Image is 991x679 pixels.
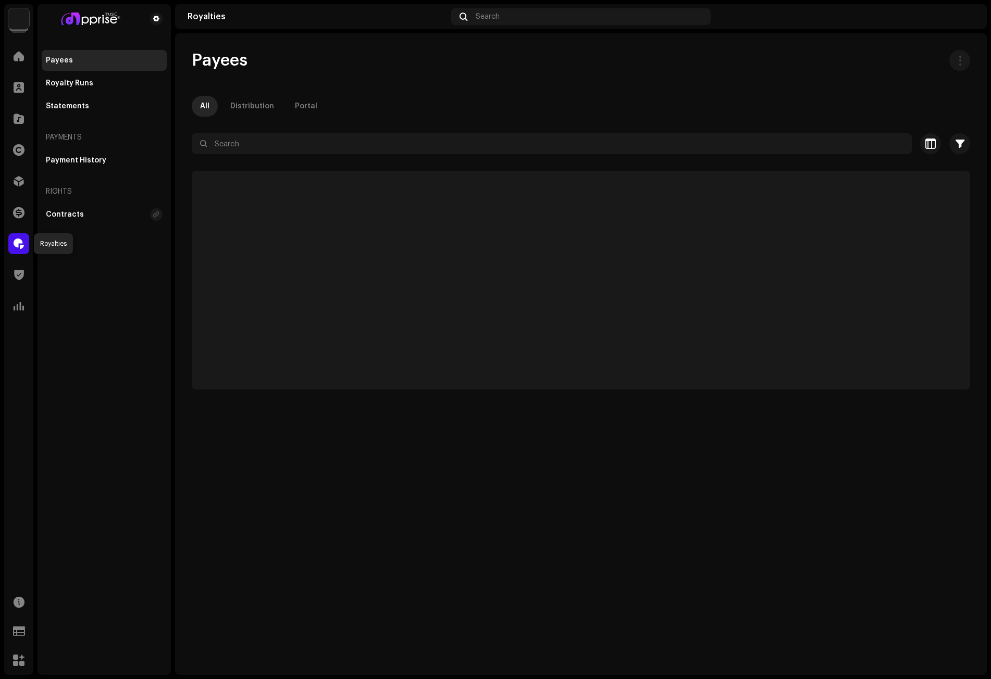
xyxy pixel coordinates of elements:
div: Distribution [230,96,274,117]
re-m-nav-item: Payment History [42,150,167,171]
div: Payment History [46,156,106,165]
div: Royalty Runs [46,79,93,87]
re-m-nav-item: Statements [42,96,167,117]
div: Payees [46,56,73,65]
img: 94355213-6620-4dec-931c-2264d4e76804 [958,8,974,25]
img: bf2740f5-a004-4424-adf7-7bc84ff11fd7 [46,12,133,25]
input: Search [192,133,912,154]
div: Statements [46,102,89,110]
div: Contracts [46,210,84,219]
span: Search [476,12,500,21]
div: All [200,96,209,117]
div: Portal [295,96,317,117]
div: Royalties [188,12,447,21]
span: Payees [192,50,247,71]
re-m-nav-item: Payees [42,50,167,71]
img: 1c16f3de-5afb-4452-805d-3f3454e20b1b [8,8,29,29]
re-a-nav-header: Rights [42,179,167,204]
re-m-nav-item: Contracts [42,204,167,225]
re-m-nav-item: Royalty Runs [42,73,167,94]
re-a-nav-header: Payments [42,125,167,150]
